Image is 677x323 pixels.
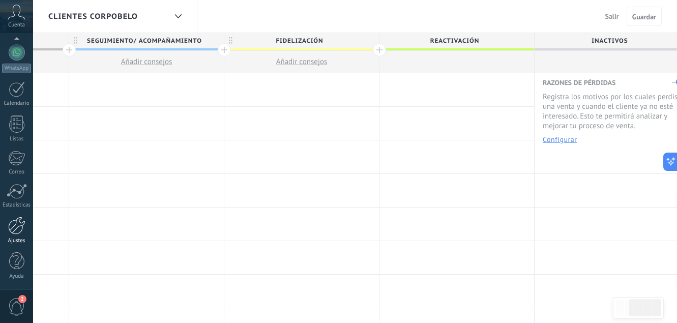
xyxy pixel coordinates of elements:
[69,33,224,48] div: SEGUIMIENTO/ Acompañamiento
[121,57,172,67] span: Añadir consejos
[169,7,187,26] div: Clientes Corpobelo
[2,64,31,73] div: WhatsApp
[276,57,328,67] span: Añadir consejos
[18,295,26,303] span: 2
[2,100,32,107] div: Calendario
[69,33,219,49] span: SEGUIMIENTO/ Acompañamiento
[2,136,32,142] div: Listas
[2,273,32,280] div: Ayuda
[605,12,619,21] span: Salir
[48,12,138,21] span: Clientes Corpobelo
[224,33,374,49] span: Fidelización
[379,33,529,49] span: Reactivación
[627,7,662,26] button: Guardar
[69,51,224,73] button: Añadir consejos
[224,33,379,48] div: Fidelización
[601,9,623,24] button: Salir
[379,33,534,48] div: Reactivación
[632,13,656,20] span: Guardar
[2,169,32,175] div: Correo
[8,22,25,28] span: Cuenta
[2,202,32,209] div: Estadísticas
[2,238,32,244] div: Ajustes
[224,51,379,73] button: Añadir consejos
[543,136,577,143] button: Configurar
